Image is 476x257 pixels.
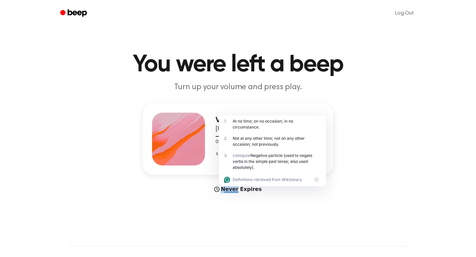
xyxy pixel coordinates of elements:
[143,185,333,193] div: Never Expires
[216,139,224,146] span: 0:03
[56,7,93,20] a: Beep
[216,126,262,132] span: [DATE] · 09:33 PM
[111,82,365,93] p: Turn up your volume and press play.
[69,53,407,77] h1: You were left a beep
[388,5,420,21] a: Log Out
[216,116,324,125] h3: Voice Note
[216,149,225,160] button: 1.0x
